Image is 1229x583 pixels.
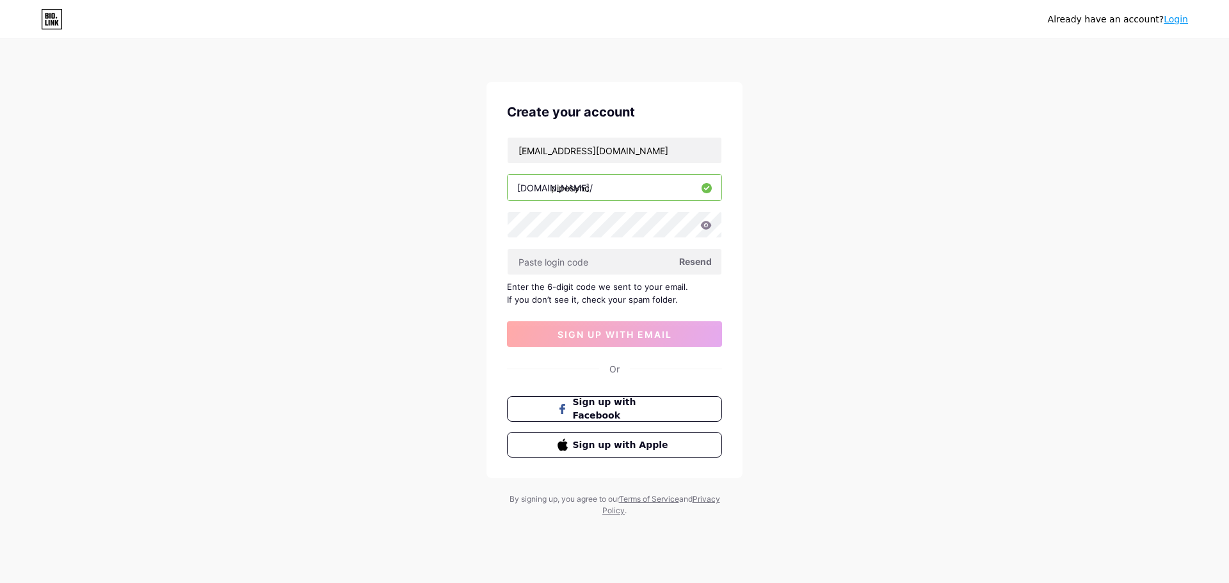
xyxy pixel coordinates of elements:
[1164,14,1188,24] a: Login
[619,494,679,504] a: Terms of Service
[679,255,712,268] span: Resend
[507,102,722,122] div: Create your account
[558,329,672,340] span: sign up with email
[573,395,672,422] span: Sign up with Facebook
[507,396,722,422] button: Sign up with Facebook
[609,362,620,376] div: Or
[1048,13,1188,26] div: Already have an account?
[508,249,721,275] input: Paste login code
[508,175,721,200] input: username
[573,438,672,452] span: Sign up with Apple
[507,280,722,306] div: Enter the 6-digit code we sent to your email. If you don’t see it, check your spam folder.
[506,493,723,516] div: By signing up, you agree to our and .
[508,138,721,163] input: Email
[507,321,722,347] button: sign up with email
[517,181,593,195] div: [DOMAIN_NAME]/
[507,432,722,458] button: Sign up with Apple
